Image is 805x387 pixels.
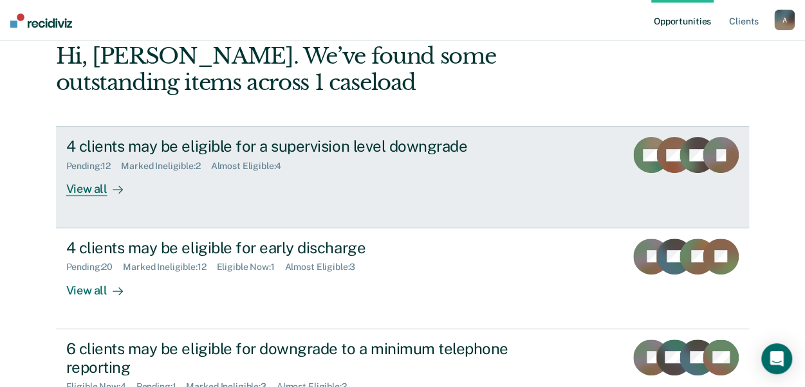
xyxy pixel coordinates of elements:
div: 6 clients may be eligible for downgrade to a minimum telephone reporting [66,339,518,377]
div: Marked Ineligible : 12 [123,262,216,273]
div: View all [66,172,138,197]
a: 4 clients may be eligible for early dischargePending:20Marked Ineligible:12Eligible Now:1Almost E... [56,228,750,329]
div: Hi, [PERSON_NAME]. We’ve found some outstanding items across 1 caseload [56,43,611,96]
div: Eligible Now : 1 [216,262,284,273]
div: Almost Eligible : 4 [211,161,292,172]
div: View all [66,273,138,298]
div: Pending : 20 [66,262,124,273]
div: Pending : 12 [66,161,122,172]
div: Almost Eligible : 3 [285,262,366,273]
img: Recidiviz [10,14,72,28]
button: A [774,10,795,30]
div: 4 clients may be eligible for early discharge [66,239,518,257]
div: Open Intercom Messenger [761,343,792,374]
div: 4 clients may be eligible for a supervision level downgrade [66,137,518,156]
div: Marked Ineligible : 2 [121,161,210,172]
a: 4 clients may be eligible for a supervision level downgradePending:12Marked Ineligible:2Almost El... [56,126,750,228]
